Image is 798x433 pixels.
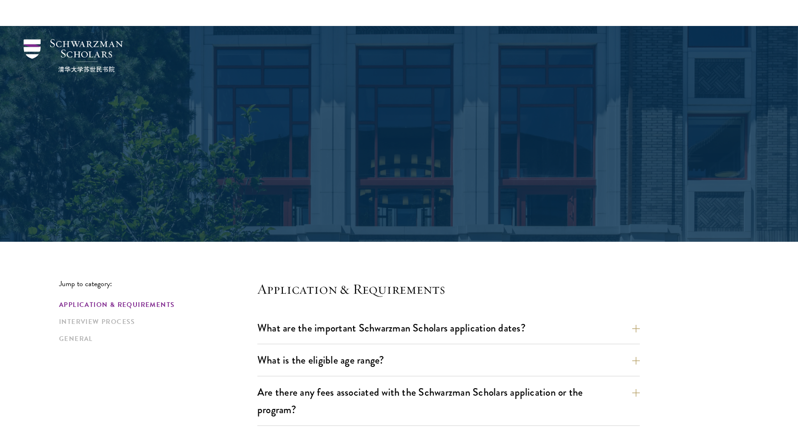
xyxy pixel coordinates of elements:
[24,39,123,72] img: Schwarzman Scholars
[257,280,640,298] h4: Application & Requirements
[257,349,640,371] button: What is the eligible age range?
[59,334,252,344] a: General
[257,382,640,420] button: Are there any fees associated with the Schwarzman Scholars application or the program?
[257,317,640,339] button: What are the important Schwarzman Scholars application dates?
[59,280,257,288] p: Jump to category:
[59,317,252,327] a: Interview Process
[59,300,252,310] a: Application & Requirements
